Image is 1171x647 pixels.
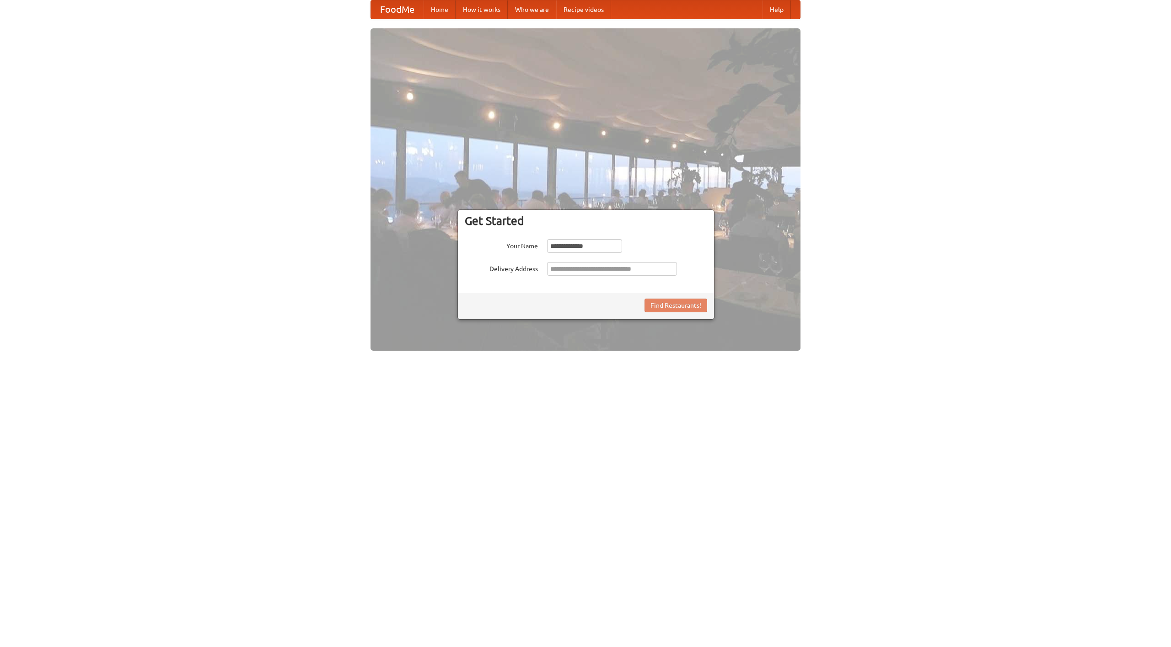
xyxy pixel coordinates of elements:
a: Who we are [508,0,556,19]
label: Delivery Address [465,262,538,273]
label: Your Name [465,239,538,251]
a: Home [424,0,456,19]
a: Help [763,0,791,19]
button: Find Restaurants! [645,299,707,312]
h3: Get Started [465,214,707,228]
a: Recipe videos [556,0,611,19]
a: How it works [456,0,508,19]
a: FoodMe [371,0,424,19]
